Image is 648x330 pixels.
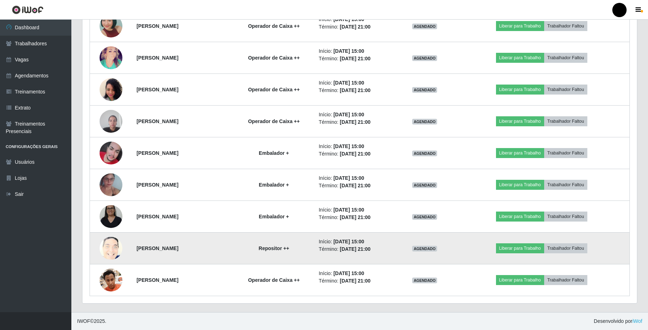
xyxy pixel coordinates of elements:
[544,243,587,253] button: Trabalhador Faltou
[77,318,90,324] span: IWOF
[137,214,178,219] strong: [PERSON_NAME]
[333,270,364,276] time: [DATE] 15:00
[496,85,544,95] button: Liberar para Trabalho
[340,56,370,61] time: [DATE] 21:00
[333,143,364,149] time: [DATE] 15:00
[544,148,587,158] button: Trabalhador Faltou
[137,55,178,61] strong: [PERSON_NAME]
[544,180,587,190] button: Trabalhador Faltou
[248,87,300,92] strong: Operador de Caixa ++
[544,21,587,31] button: Trabalhador Faltou
[496,243,544,253] button: Liberar para Trabalho
[100,74,122,105] img: 1689498452144.jpeg
[259,214,289,219] strong: Embalador +
[12,5,44,14] img: CoreUI Logo
[259,182,289,188] strong: Embalador +
[100,201,122,232] img: 1756729068412.jpeg
[137,87,178,92] strong: [PERSON_NAME]
[333,80,364,86] time: [DATE] 15:00
[137,277,178,283] strong: [PERSON_NAME]
[100,234,122,263] img: 1746292948519.jpeg
[137,23,178,29] strong: [PERSON_NAME]
[100,164,122,205] img: 1742229463704.jpeg
[544,53,587,63] button: Trabalhador Faltou
[319,277,391,285] li: Término:
[248,55,300,61] strong: Operador de Caixa ++
[340,151,370,157] time: [DATE] 21:00
[340,214,370,220] time: [DATE] 21:00
[412,55,437,61] span: AGENDADO
[319,87,391,94] li: Término:
[100,265,122,295] img: 1703261513670.jpeg
[319,182,391,189] li: Término:
[594,318,642,325] span: Desenvolvido por
[340,183,370,188] time: [DATE] 21:00
[496,148,544,158] button: Liberar para Trabalho
[412,182,437,188] span: AGENDADO
[319,47,391,55] li: Início:
[496,212,544,222] button: Liberar para Trabalho
[333,239,364,244] time: [DATE] 15:00
[632,318,642,324] a: iWof
[259,245,289,251] strong: Repositor ++
[100,41,122,75] img: 1598866679921.jpeg
[259,150,289,156] strong: Embalador +
[333,48,364,54] time: [DATE] 15:00
[100,2,122,50] img: 1752018104421.jpeg
[248,277,300,283] strong: Operador de Caixa ++
[333,112,364,117] time: [DATE] 15:00
[496,53,544,63] button: Liberar para Trabalho
[100,142,122,164] img: 1735296854752.jpeg
[496,180,544,190] button: Liberar para Trabalho
[319,143,391,150] li: Início:
[544,85,587,95] button: Trabalhador Faltou
[412,119,437,125] span: AGENDADO
[137,150,178,156] strong: [PERSON_NAME]
[319,270,391,277] li: Início:
[544,212,587,222] button: Trabalhador Faltou
[340,87,370,93] time: [DATE] 21:00
[248,23,300,29] strong: Operador de Caixa ++
[412,87,437,93] span: AGENDADO
[496,275,544,285] button: Liberar para Trabalho
[319,111,391,118] li: Início:
[333,207,364,213] time: [DATE] 15:00
[137,182,178,188] strong: [PERSON_NAME]
[412,151,437,156] span: AGENDADO
[319,79,391,87] li: Início:
[340,119,370,125] time: [DATE] 21:00
[496,116,544,126] button: Liberar para Trabalho
[319,118,391,126] li: Término:
[137,118,178,124] strong: [PERSON_NAME]
[333,175,364,181] time: [DATE] 15:00
[412,246,437,252] span: AGENDADO
[412,24,437,29] span: AGENDADO
[319,238,391,245] li: Início:
[100,106,122,136] img: 1731148670684.jpeg
[544,275,587,285] button: Trabalhador Faltou
[248,118,300,124] strong: Operador de Caixa ++
[319,214,391,221] li: Término:
[340,24,370,30] time: [DATE] 21:00
[319,245,391,253] li: Término:
[544,116,587,126] button: Trabalhador Faltou
[137,245,178,251] strong: [PERSON_NAME]
[412,278,437,283] span: AGENDADO
[340,278,370,284] time: [DATE] 21:00
[319,150,391,158] li: Término:
[319,174,391,182] li: Início:
[412,214,437,220] span: AGENDADO
[319,55,391,62] li: Término:
[496,21,544,31] button: Liberar para Trabalho
[319,23,391,31] li: Término:
[319,206,391,214] li: Início:
[77,318,106,325] span: © 2025 .
[340,246,370,252] time: [DATE] 21:00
